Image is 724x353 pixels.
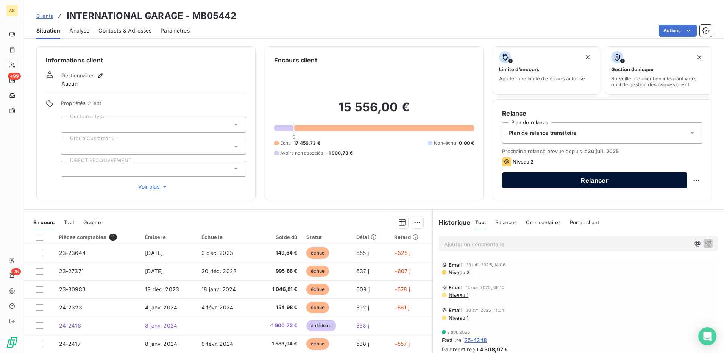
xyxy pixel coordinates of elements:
span: +557 j [394,341,410,347]
span: 8 janv. 2024 [145,322,177,329]
button: Relancer [502,172,687,188]
span: échue [306,302,329,313]
span: 2 déc. 2023 [201,250,233,256]
span: Niveau 1 [448,315,468,321]
span: Voir plus [138,183,169,191]
span: 4 janv. 2024 [145,304,177,311]
span: Niveau 2 [513,159,534,165]
button: Limite d’encoursAjouter une limite d’encours autorisé [493,46,600,95]
span: 154,98 € [258,304,297,311]
span: Tout [475,219,487,225]
div: Open Intercom Messenger [698,327,716,345]
span: Non-échu [434,140,456,147]
h6: Relance [502,109,702,118]
span: Paramètres [161,27,190,34]
span: Gestion du risque [611,66,654,72]
span: 995,88 € [258,267,297,275]
span: Graphe [83,219,101,225]
span: +625 j [394,250,410,256]
div: Solde dû [258,234,297,240]
span: 588 j [356,322,369,329]
span: 23 juil. 2025, 14:06 [466,262,506,267]
div: Émise le [145,234,192,240]
span: En cours [33,219,55,225]
span: Tout [64,219,74,225]
span: Facture : [442,336,463,344]
span: Contacts & Adresses [98,27,151,34]
div: Délai [356,234,385,240]
button: Gestion du risqueSurveiller ce client en intégrant votre outil de gestion des risques client. [605,46,712,95]
span: Situation [36,27,60,34]
h2: 15 556,00 € [274,100,474,122]
span: échue [306,338,329,350]
span: Portail client [570,219,599,225]
span: 609 j [356,286,370,292]
span: [DATE] [145,250,163,256]
span: Propriétés Client [61,100,246,111]
button: Actions [659,25,697,37]
span: Surveiller ce client en intégrant votre outil de gestion des risques client. [611,75,705,87]
span: Niveau 1 [448,292,468,298]
span: 25-4248 [464,336,487,344]
span: 637 j [356,268,369,274]
span: +561 j [394,304,409,311]
input: Ajouter une valeur [67,121,73,128]
span: 592 j [356,304,369,311]
span: 24-2417 [59,341,81,347]
span: Analyse [69,27,89,34]
span: 0 [292,134,295,140]
span: -1 900,73 € [258,322,297,330]
img: Logo LeanPay [6,336,18,348]
span: échue [306,266,329,277]
span: Commentaires [526,219,561,225]
span: +578 j [394,286,410,292]
div: AS [6,5,18,17]
span: 588 j [356,341,369,347]
span: échue [306,247,329,259]
h6: Informations client [46,56,246,65]
span: 30 avr. 2025, 11:04 [466,308,504,312]
span: 149,54 € [258,249,297,257]
span: 8 févr. 2024 [201,341,233,347]
span: +607 j [394,268,410,274]
div: Statut [306,234,347,240]
span: 1 583,94 € [258,340,297,348]
span: à déduire [306,320,336,331]
div: Pièces comptables [59,234,136,241]
span: 26 [11,268,21,275]
span: 30 juil. 2025 [588,148,619,154]
span: Clients [36,13,53,19]
span: 655 j [356,250,369,256]
a: +99 [6,74,18,86]
span: 18 déc. 2023 [145,286,179,292]
span: +99 [8,73,21,80]
span: Prochaine relance prévue depuis le [502,148,702,154]
h6: Historique [433,218,471,227]
span: Aucun [61,80,78,87]
span: Ajouter une limite d’encours autorisé [499,75,585,81]
button: Voir plus [61,183,246,191]
input: Ajouter une valeur [67,165,73,172]
span: Limite d’encours [499,66,539,72]
span: 23-27371 [59,268,84,274]
h3: INTERNATIONAL GARAGE - MB05442 [67,9,237,23]
span: [DATE] [145,268,163,274]
span: 24-2323 [59,304,82,311]
span: Échu [280,140,291,147]
span: 18 janv. 2024 [201,286,236,292]
span: Niveau 2 [448,269,470,275]
span: 23-23644 [59,250,86,256]
span: Email [449,284,463,291]
span: 1 046,81 € [258,286,297,293]
span: Plan de relance transitoire [509,129,576,137]
a: Clients [36,12,53,20]
span: 20 déc. 2023 [201,268,237,274]
span: 24-2416 [59,322,81,329]
span: 23-30983 [59,286,86,292]
div: Retard [394,234,428,240]
span: Gestionnaires [61,72,95,78]
span: 17 456,73 € [294,140,320,147]
h6: Encours client [274,56,317,65]
span: Avoirs non associés [280,150,323,156]
span: -1 900,73 € [326,150,353,156]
